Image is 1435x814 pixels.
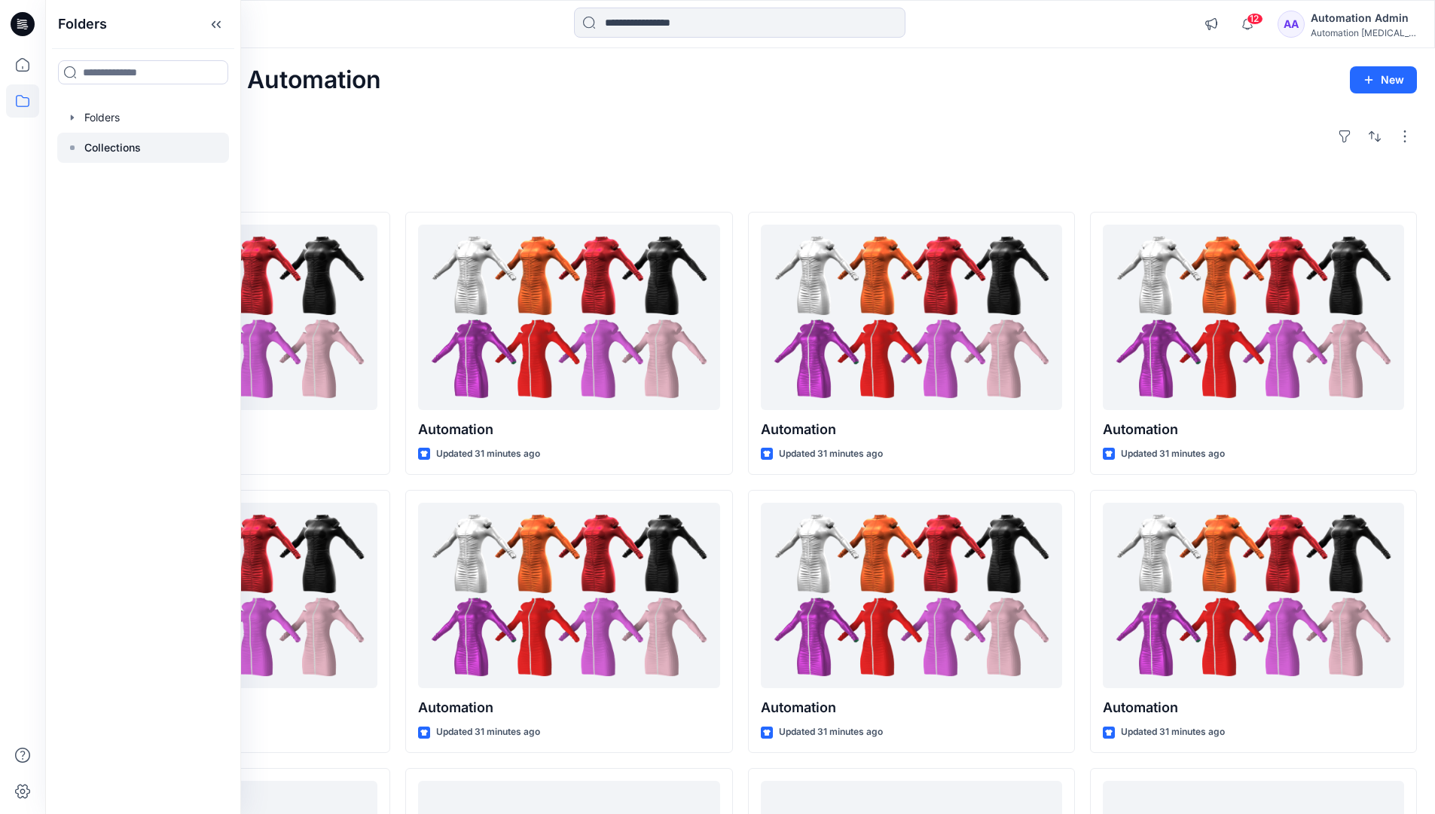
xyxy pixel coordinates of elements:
a: Automation [418,503,719,689]
button: New [1350,66,1417,93]
span: 12 [1247,13,1263,25]
a: Automation [1103,503,1404,689]
p: Updated 31 minutes ago [779,724,883,740]
p: Updated 31 minutes ago [1121,724,1225,740]
p: Automation [418,419,719,440]
h4: Styles [63,179,1417,197]
a: Automation [761,503,1062,689]
p: Automation [1103,419,1404,440]
p: Collections [84,139,141,157]
div: Automation Admin [1311,9,1416,27]
p: Updated 31 minutes ago [779,446,883,462]
p: Automation [1103,697,1404,718]
a: Automation [1103,225,1404,411]
a: Automation [761,225,1062,411]
div: AA [1278,11,1305,38]
p: Automation [418,697,719,718]
p: Updated 31 minutes ago [1121,446,1225,462]
p: Updated 31 minutes ago [436,724,540,740]
p: Updated 31 minutes ago [436,446,540,462]
div: Automation [MEDICAL_DATA]... [1311,27,1416,38]
a: Automation [418,225,719,411]
p: Automation [761,419,1062,440]
p: Automation [761,697,1062,718]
